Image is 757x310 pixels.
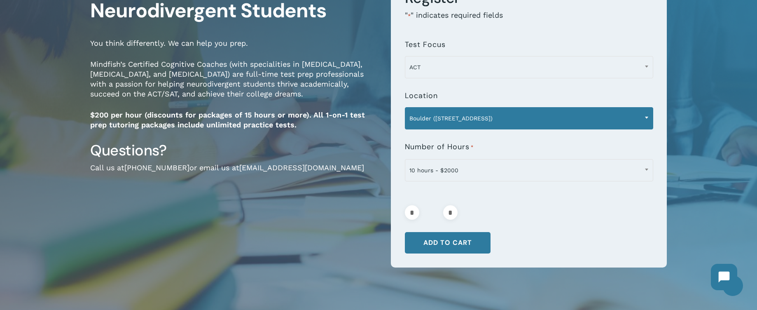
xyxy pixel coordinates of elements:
[405,110,653,127] span: Boulder (1320 Pearl St.)
[405,56,653,78] span: ACT
[422,205,441,220] input: Product quantity
[703,256,745,298] iframe: Chatbot
[90,59,378,110] p: Mindfish’s Certified Cognitive Coaches (with specialities in [MEDICAL_DATA], [MEDICAL_DATA], and ...
[90,163,378,184] p: Call us at or email us at
[405,162,653,179] span: 10 hours - $2000
[405,143,474,152] label: Number of Hours
[405,40,446,49] label: Test Focus
[405,10,653,32] p: " " indicates required fields
[405,59,653,76] span: ACT
[90,38,378,59] p: You think differently. We can help you prep.
[405,92,438,100] label: Location
[405,232,491,254] button: Add to cart
[90,141,378,160] h3: Questions?
[90,110,365,129] strong: $200 per hour (discounts for packages of 15 hours or more). All 1-on-1 test prep tutoring package...
[124,163,189,172] a: [PHONE_NUMBER]
[405,107,653,129] span: Boulder (1320 Pearl St.)
[405,159,653,181] span: 10 hours - $2000
[239,163,364,172] a: [EMAIL_ADDRESS][DOMAIN_NAME]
